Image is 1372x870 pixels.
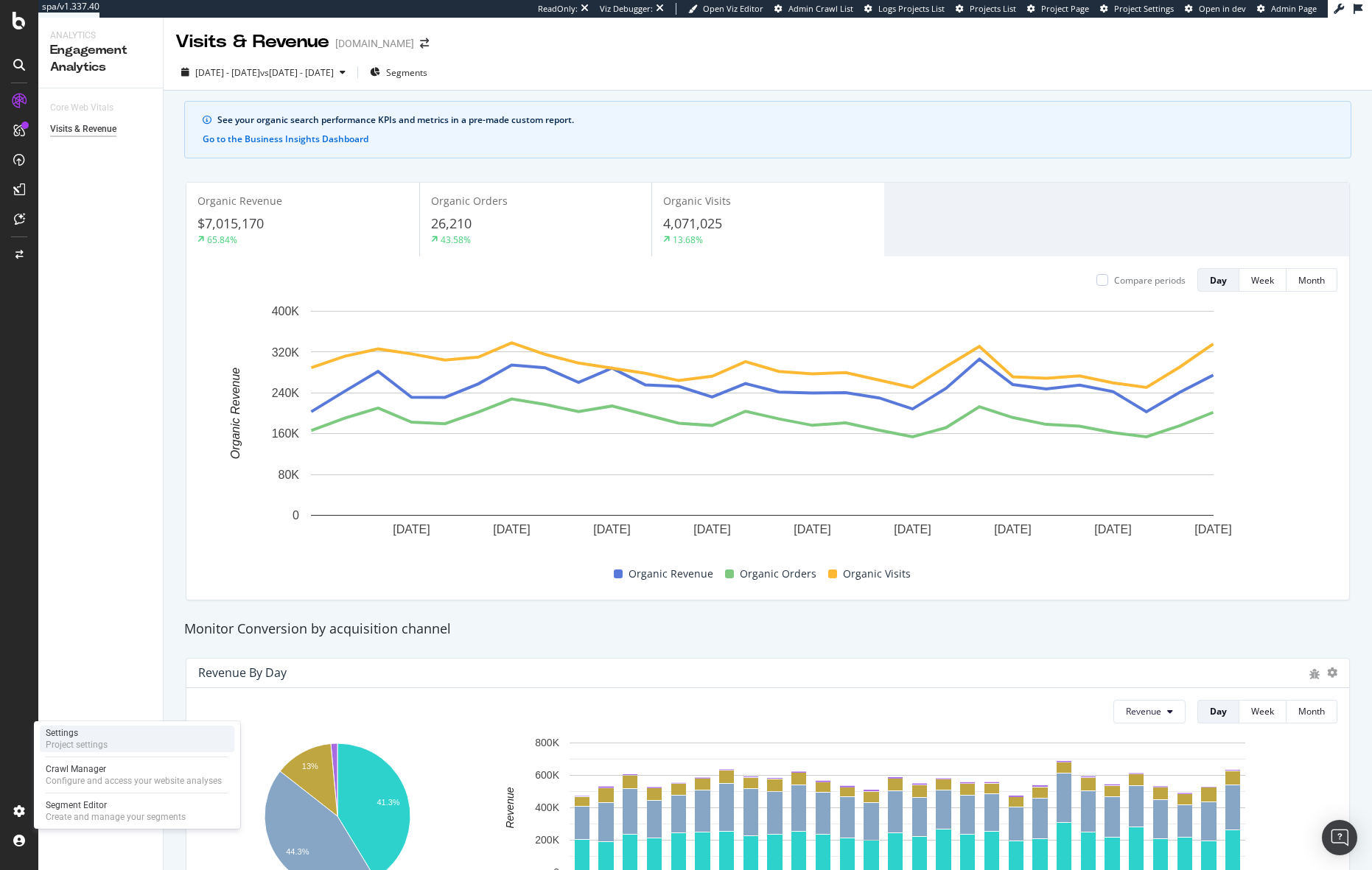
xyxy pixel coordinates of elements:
span: Open in dev [1199,3,1246,14]
div: Week [1251,705,1274,718]
text: Revenue [503,787,515,828]
span: Logs Projects List [878,3,945,14]
span: Organic Revenue [629,565,713,583]
text: [DATE] [393,523,430,536]
span: Project Settings [1114,3,1174,14]
div: Visits & Revenue [50,122,116,137]
div: Month [1298,705,1325,718]
a: Project Settings [1100,3,1174,15]
text: 400K [272,305,300,318]
button: [DATE] - [DATE]vs[DATE] - [DATE] [175,60,351,84]
button: Segments [364,60,433,84]
span: [DATE] - [DATE] [195,66,260,79]
text: Organic Revenue [229,368,242,460]
a: Open in dev [1185,3,1246,15]
div: Engagement Analytics [50,42,151,76]
div: arrow-right-arrow-left [420,38,429,49]
span: 26,210 [431,214,472,232]
div: Configure and access your website analyses [46,775,222,787]
a: Segment EditorCreate and manage your segments [40,798,234,824]
text: 80K [279,469,300,481]
div: See your organic search performance KPIs and metrics in a pre-made custom report. [217,113,1333,127]
text: 800K [535,737,559,748]
button: Revenue [1113,700,1186,723]
a: Logs Projects List [864,3,945,15]
span: Organic Orders [740,565,816,583]
span: Project Page [1041,3,1089,14]
span: $7,015,170 [197,214,264,232]
div: Visits & Revenue [175,29,329,55]
text: [DATE] [493,523,530,536]
span: Projects List [970,3,1016,14]
div: Core Web Vitals [50,100,113,116]
div: [DOMAIN_NAME] [335,36,414,51]
text: 44.3% [286,847,309,856]
text: 600K [535,769,559,781]
a: Projects List [956,3,1016,15]
div: 65.84% [207,234,237,246]
div: Compare periods [1114,274,1186,287]
button: Week [1239,700,1287,723]
div: Settings [46,727,108,739]
text: [DATE] [894,523,931,536]
text: [DATE] [794,523,830,536]
text: [DATE] [1094,523,1131,536]
div: Month [1298,274,1325,287]
span: Segments [386,66,427,79]
button: Month [1287,268,1337,292]
text: [DATE] [593,523,630,536]
text: 240K [272,387,300,399]
a: Visits & Revenue [50,122,153,137]
div: Analytics [50,29,151,42]
span: Revenue [1126,705,1161,718]
div: Segment Editor [46,799,186,811]
text: 320K [272,346,300,359]
text: [DATE] [1194,523,1231,536]
div: Day [1210,705,1227,718]
div: bug [1309,669,1320,679]
div: 43.58% [441,234,471,246]
text: [DATE] [693,523,730,536]
span: Organic Orders [431,194,508,208]
text: 0 [293,509,299,522]
span: Admin Crawl List [788,3,853,14]
div: Project settings [46,739,108,751]
div: Crawl Manager [46,763,222,775]
div: Day [1210,274,1227,287]
div: 13.68% [673,234,703,246]
span: Admin Page [1271,3,1317,14]
text: [DATE] [994,523,1031,536]
div: Open Intercom Messenger [1322,820,1357,855]
div: Revenue by Day [198,665,287,680]
a: SettingsProject settings [40,726,234,752]
div: Viz Debugger: [600,3,653,15]
div: info banner [184,101,1351,158]
a: Project Page [1027,3,1089,15]
text: 13% [302,762,318,771]
button: Go to the Business Insights Dashboard [203,133,368,146]
a: Admin Crawl List [774,3,853,15]
span: vs [DATE] - [DATE] [260,66,334,79]
button: Day [1197,268,1239,292]
text: 200K [535,834,559,846]
text: 160K [272,428,300,441]
span: Open Viz Editor [703,3,763,14]
div: Week [1251,274,1274,287]
svg: A chart. [198,304,1326,559]
span: Organic Visits [843,565,911,583]
a: Open Viz Editor [688,3,763,15]
div: ReadOnly: [538,3,578,15]
a: Core Web Vitals [50,100,128,116]
a: Crawl ManagerConfigure and access your website analyses [40,762,234,788]
button: Week [1239,268,1287,292]
text: 400K [535,801,559,813]
button: Month [1287,700,1337,723]
button: Day [1197,700,1239,723]
a: Admin Page [1257,3,1317,15]
span: Organic Visits [663,194,731,208]
text: 41.3% [377,798,399,807]
span: 4,071,025 [663,214,722,232]
div: Monitor Conversion by acquisition channel [177,620,1359,639]
span: Organic Revenue [197,194,282,208]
